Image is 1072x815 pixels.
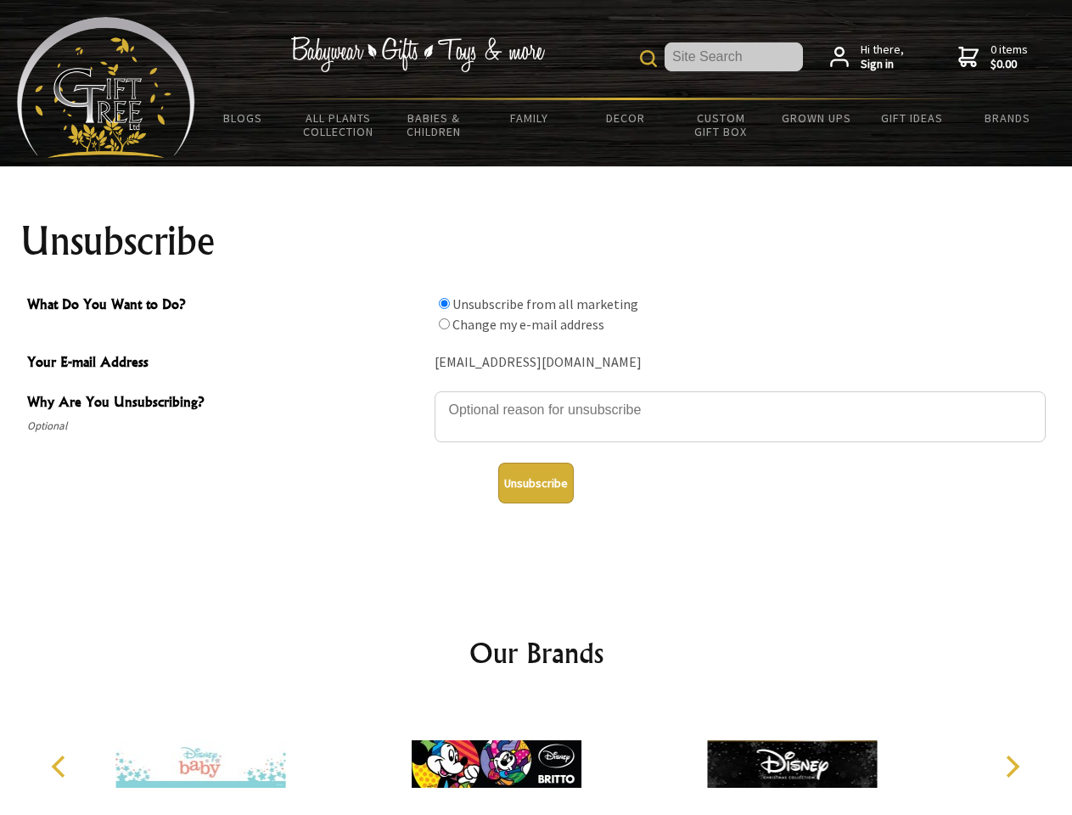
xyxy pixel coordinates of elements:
[42,748,80,785] button: Previous
[498,463,574,503] button: Unsubscribe
[27,391,426,416] span: Why Are You Unsubscribing?
[435,391,1046,442] textarea: Why Are You Unsubscribing?
[452,295,638,312] label: Unsubscribe from all marketing
[665,42,803,71] input: Site Search
[386,100,482,149] a: Babies & Children
[20,221,1052,261] h1: Unsubscribe
[482,100,578,136] a: Family
[768,100,864,136] a: Grown Ups
[27,416,426,436] span: Optional
[864,100,960,136] a: Gift Ideas
[640,50,657,67] img: product search
[960,100,1056,136] a: Brands
[830,42,904,72] a: Hi there,Sign in
[34,632,1039,673] h2: Our Brands
[435,350,1046,376] div: [EMAIL_ADDRESS][DOMAIN_NAME]
[991,57,1028,72] strong: $0.00
[17,17,195,158] img: Babyware - Gifts - Toys and more...
[291,100,387,149] a: All Plants Collection
[577,100,673,136] a: Decor
[195,100,291,136] a: BLOGS
[27,294,426,318] span: What Do You Want to Do?
[452,316,604,333] label: Change my e-mail address
[439,298,450,309] input: What Do You Want to Do?
[861,42,904,72] span: Hi there,
[290,37,545,72] img: Babywear - Gifts - Toys & more
[991,42,1028,72] span: 0 items
[439,318,450,329] input: What Do You Want to Do?
[27,351,426,376] span: Your E-mail Address
[958,42,1028,72] a: 0 items$0.00
[673,100,769,149] a: Custom Gift Box
[861,57,904,72] strong: Sign in
[993,748,1030,785] button: Next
